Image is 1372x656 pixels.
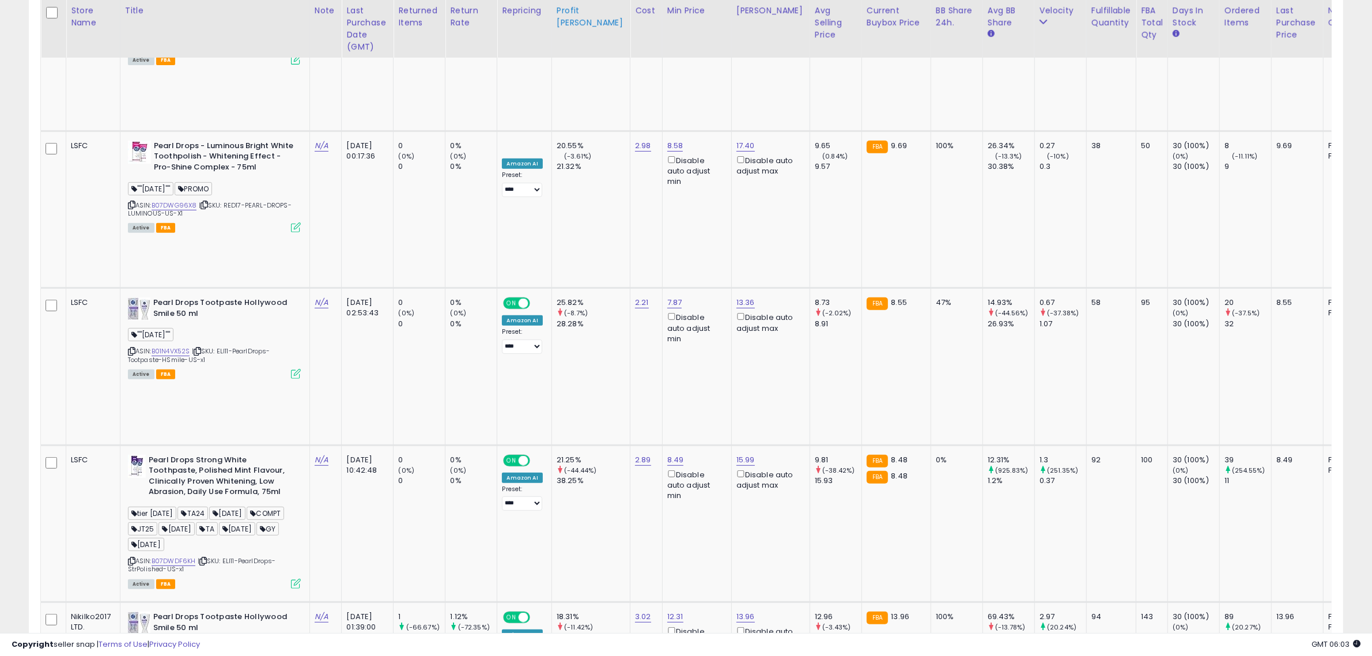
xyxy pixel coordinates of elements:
[196,522,217,536] span: TA
[891,470,908,481] span: 8.48
[1091,5,1131,29] div: Fulfillable Quantity
[667,5,727,17] div: Min Price
[128,522,158,536] span: JT25
[450,161,497,172] div: 0%
[1173,623,1189,632] small: (0%)
[1232,466,1265,475] small: (254.55%)
[450,152,466,161] small: (0%)
[346,297,384,318] div: [DATE] 02:53:43
[1224,297,1271,308] div: 20
[398,612,445,622] div: 1
[398,319,445,329] div: 0
[988,141,1034,151] div: 26.34%
[1047,308,1079,318] small: (-37.38%)
[557,476,630,486] div: 38.25%
[891,297,907,308] span: 8.55
[128,182,174,195] span: ""[DATE]""
[128,370,154,379] span: All listings currently available for purchase on Amazon
[528,455,547,465] span: OFF
[988,455,1034,465] div: 12.31%
[995,308,1028,318] small: (-44.56%)
[635,140,651,152] a: 2.98
[988,476,1034,486] div: 1.2%
[1173,29,1180,39] small: Days In Stock.
[736,140,755,152] a: 17.40
[156,579,176,589] span: FBA
[128,55,154,65] span: All listings currently available for purchase on Amazon
[1232,152,1257,161] small: (-11.11%)
[936,5,978,29] div: BB Share 24h.
[398,161,445,172] div: 0
[128,297,150,321] img: 51K3bVQeo3L._SL40_.jpg
[450,141,497,151] div: 0%
[128,223,154,233] span: All listings currently available for purchase on Amazon
[1091,141,1127,151] div: 38
[1091,297,1127,308] div: 58
[736,311,801,333] div: Disable auto adjust max
[557,5,625,29] div: Profit [PERSON_NAME]
[988,297,1034,308] div: 14.93%
[995,623,1025,632] small: (-13.78%)
[1141,455,1159,465] div: 100
[995,466,1028,475] small: (925.83%)
[564,466,596,475] small: (-44.44%)
[450,612,497,622] div: 1.12%
[128,455,301,587] div: ASIN:
[1224,612,1271,622] div: 89
[1232,308,1260,318] small: (-37.5%)
[557,612,630,622] div: 18.31%
[1276,297,1314,308] div: 8.55
[1328,297,1366,308] div: FBA: 3
[1091,455,1127,465] div: 92
[1328,151,1366,161] div: FBM: 2
[557,455,630,465] div: 21.25%
[1040,455,1086,465] div: 1.3
[936,141,974,151] div: 100%
[71,455,111,465] div: LSFC
[71,612,111,632] div: Nikilko2017 LTD.
[125,5,305,17] div: Title
[99,639,148,650] a: Terms of Use
[156,223,176,233] span: FBA
[156,55,176,65] span: FBA
[891,454,908,465] span: 8.48
[667,154,723,187] div: Disable auto adjust min
[398,476,445,486] div: 0
[667,468,723,502] div: Disable auto adjust min
[1141,141,1159,151] div: 50
[505,613,519,623] span: ON
[398,308,414,318] small: (0%)
[1276,612,1314,622] div: 13.96
[153,297,293,322] b: Pearl Drops Tootpaste Hollywood Smile 50 ml
[450,297,497,308] div: 0%
[815,319,861,329] div: 8.91
[1173,152,1189,161] small: (0%)
[667,311,723,344] div: Disable auto adjust min
[667,611,683,623] a: 12.31
[1091,612,1127,622] div: 94
[502,629,543,640] div: Win BuyBox
[1276,141,1314,151] div: 9.69
[1224,319,1271,329] div: 32
[71,297,111,308] div: LSFC
[502,5,547,17] div: Repricing
[736,5,805,17] div: [PERSON_NAME]
[398,141,445,151] div: 0
[867,455,888,468] small: FBA
[988,29,995,39] small: Avg BB Share.
[667,454,684,466] a: 8.49
[867,141,888,153] small: FBA
[988,612,1034,622] div: 69.43%
[346,612,384,632] div: [DATE] 01:39:00
[936,297,974,308] div: 47%
[128,201,292,218] span: | SKU: RED17-PEARL-DROPS-LUMINOUS-US-X1
[1047,466,1078,475] small: (251.35%)
[1232,623,1261,632] small: (20.27%)
[71,5,115,29] div: Store Name
[528,613,547,623] span: OFF
[815,476,861,486] div: 15.93
[736,468,801,491] div: Disable auto adjust max
[128,328,174,341] span: ""[DATE]""
[988,5,1030,29] div: Avg BB Share
[822,623,851,632] small: (-3.43%)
